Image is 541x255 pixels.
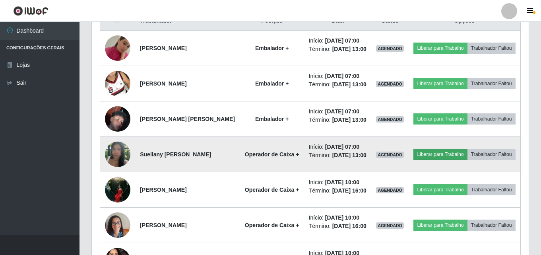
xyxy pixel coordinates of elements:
img: 1740408489847.jpeg [105,208,130,242]
strong: Operador de Caixa + [245,222,299,228]
button: Liberar para Trabalho [413,220,467,231]
img: 1748792346942.jpeg [105,132,130,177]
li: Início: [309,72,367,80]
button: Trabalhador Faltou [467,113,516,125]
button: Liberar para Trabalho [413,113,467,125]
button: Liberar para Trabalho [413,184,467,195]
strong: Embalador + [255,45,289,51]
time: [DATE] 10:00 [325,179,359,185]
img: CoreUI Logo [13,6,48,16]
li: Término: [309,151,367,160]
span: AGENDADO [376,45,404,52]
li: Início: [309,37,367,45]
button: Trabalhador Faltou [467,43,516,54]
time: [DATE] 07:00 [325,108,359,115]
strong: Operador de Caixa + [245,187,299,193]
time: [DATE] 07:00 [325,37,359,44]
li: Início: [309,178,367,187]
strong: [PERSON_NAME] [140,187,186,193]
strong: Operador de Caixa + [245,151,299,158]
time: [DATE] 16:00 [332,223,366,229]
time: [DATE] 13:00 [332,46,366,52]
button: Trabalhador Faltou [467,184,516,195]
img: 1744230818222.jpeg [105,61,130,106]
time: [DATE] 13:00 [332,117,366,123]
strong: [PERSON_NAME] [140,80,186,87]
strong: Suellany [PERSON_NAME] [140,151,211,158]
time: [DATE] 16:00 [332,187,366,194]
li: Início: [309,143,367,151]
li: Início: [309,107,367,116]
li: Término: [309,222,367,230]
strong: [PERSON_NAME] [140,45,186,51]
time: [DATE] 13:00 [332,152,366,158]
strong: Embalador + [255,116,289,122]
button: Liberar para Trabalho [413,149,467,160]
span: AGENDADO [376,222,404,229]
button: Trabalhador Faltou [467,78,516,89]
button: Trabalhador Faltou [467,149,516,160]
button: Trabalhador Faltou [467,220,516,231]
li: Término: [309,80,367,89]
span: AGENDADO [376,187,404,193]
time: [DATE] 13:00 [332,81,366,88]
img: 1751968749933.jpeg [105,173,130,206]
li: Início: [309,214,367,222]
time: [DATE] 07:00 [325,73,359,79]
img: 1749787504535.jpeg [105,96,130,142]
span: AGENDADO [376,81,404,87]
strong: [PERSON_NAME] [140,222,186,228]
button: Liberar para Trabalho [413,43,467,54]
img: 1741890042510.jpeg [105,25,130,71]
li: Término: [309,187,367,195]
time: [DATE] 10:00 [325,214,359,221]
span: AGENDADO [376,152,404,158]
span: AGENDADO [376,116,404,123]
li: Término: [309,116,367,124]
strong: Embalador + [255,80,289,87]
button: Liberar para Trabalho [413,78,467,89]
time: [DATE] 07:00 [325,144,359,150]
li: Término: [309,45,367,53]
strong: [PERSON_NAME] [PERSON_NAME] [140,116,235,122]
